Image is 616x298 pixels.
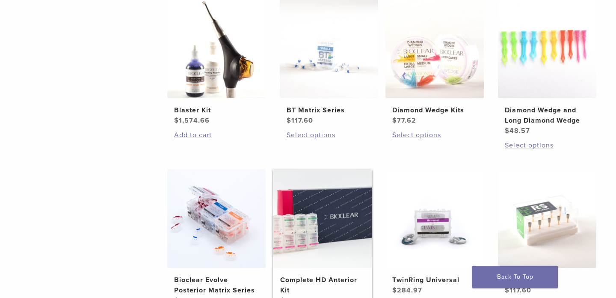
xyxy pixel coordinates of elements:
[392,286,422,295] bdi: 284.97
[505,126,530,135] bdi: 48.57
[392,116,397,125] span: $
[505,286,509,295] span: $
[280,275,365,295] h2: Complete HD Anterior Kit
[392,130,477,140] a: Select options for “Diamond Wedge Kits”
[505,126,509,135] span: $
[498,169,596,268] img: RS Polisher
[273,169,372,268] img: Complete HD Anterior Kit
[287,130,371,140] a: Select options for “BT Matrix Series”
[392,116,416,125] bdi: 77.62
[505,140,589,151] a: Select options for “Diamond Wedge and Long Diamond Wedge”
[392,286,397,295] span: $
[498,169,597,295] a: RS PolisherRS Polisher $117.60
[287,116,291,125] span: $
[392,275,477,285] h2: TwinRing Universal
[174,130,259,140] a: Add to cart: “Blaster Kit”
[167,169,266,268] img: Bioclear Evolve Posterior Matrix Series
[174,275,259,295] h2: Bioclear Evolve Posterior Matrix Series
[505,286,531,295] bdi: 117.60
[287,116,313,125] bdi: 117.60
[505,105,589,126] h2: Diamond Wedge and Long Diamond Wedge
[385,169,484,268] img: TwinRing Universal
[174,116,210,125] bdi: 1,574.66
[174,116,179,125] span: $
[392,105,477,115] h2: Diamond Wedge Kits
[472,266,558,288] a: Back To Top
[174,105,259,115] h2: Blaster Kit
[385,169,485,295] a: TwinRing UniversalTwinRing Universal $284.97
[287,105,371,115] h2: BT Matrix Series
